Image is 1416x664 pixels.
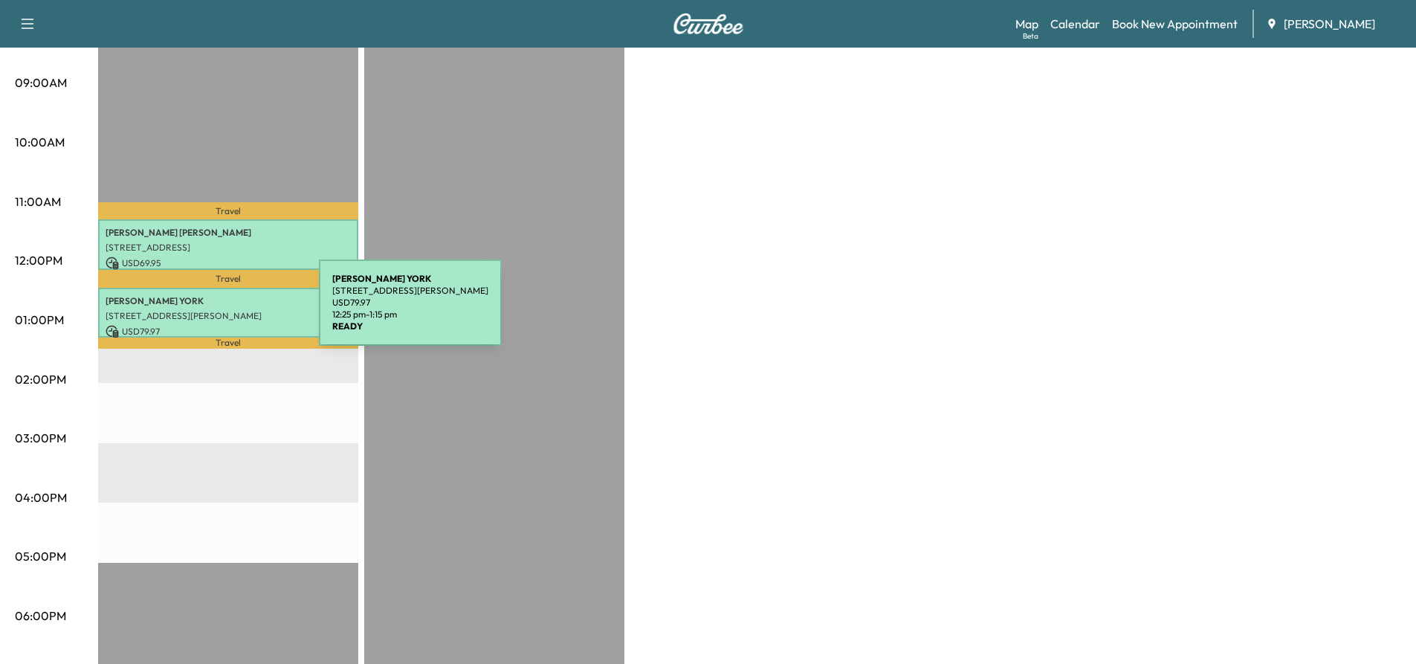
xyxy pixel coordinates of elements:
p: [STREET_ADDRESS][PERSON_NAME] [106,310,351,322]
p: 03:00PM [15,429,66,447]
p: [STREET_ADDRESS][PERSON_NAME] [332,285,488,297]
p: [PERSON_NAME] YORK [106,295,351,307]
p: [PERSON_NAME] [PERSON_NAME] [106,227,351,239]
p: [STREET_ADDRESS] [106,242,351,254]
div: Beta [1023,30,1038,42]
a: Calendar [1050,15,1100,33]
img: Curbee Logo [673,13,744,34]
p: 05:00PM [15,547,66,565]
span: [PERSON_NAME] [1284,15,1375,33]
p: USD 69.95 [106,257,351,270]
b: [PERSON_NAME] YORK [332,273,431,284]
p: USD 79.97 [332,297,488,309]
p: 12:25 pm - 1:15 pm [332,309,488,320]
p: 06:00PM [15,607,66,625]
a: MapBeta [1015,15,1038,33]
p: 04:00PM [15,489,67,506]
p: 09:00AM [15,74,67,91]
p: 11:00AM [15,193,61,210]
p: Travel [98,202,358,219]
p: Travel [98,270,358,288]
p: 02:00PM [15,370,66,388]
a: Book New Appointment [1112,15,1238,33]
b: READY [332,320,363,332]
p: 10:00AM [15,133,65,151]
p: USD 79.97 [106,325,351,338]
p: Travel [98,338,358,349]
p: 12:00PM [15,251,62,269]
p: 01:00PM [15,311,64,329]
